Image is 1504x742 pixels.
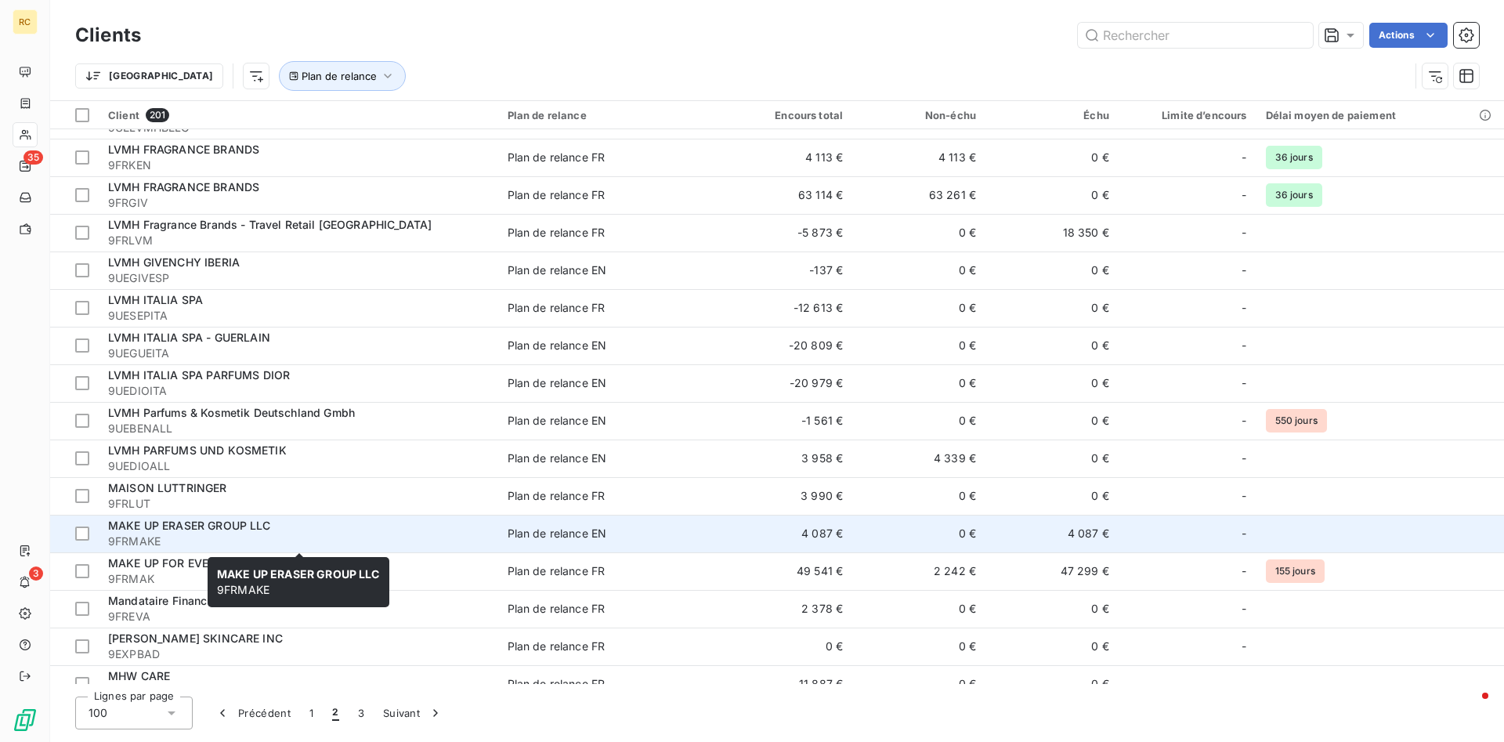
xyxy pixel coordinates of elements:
td: 0 € [852,252,985,289]
div: Plan de relance FR [508,225,606,241]
h3: Clients [75,21,141,49]
td: 0 € [985,327,1119,364]
button: 1 [300,697,323,729]
td: 4 113 € [852,139,985,176]
span: 36 jours [1266,183,1322,207]
span: 9UEGIVESP [108,270,489,286]
td: 0 € [852,289,985,327]
td: 2 378 € [719,590,852,628]
div: Encours total [728,109,843,121]
button: 2 [323,697,348,729]
td: 0 € [852,665,985,703]
span: - [1242,639,1246,654]
span: [PERSON_NAME] SKINCARE INC [108,632,283,645]
td: 0 € [852,364,985,402]
td: 0 € [852,515,985,552]
span: - [1242,225,1246,241]
div: Plan de relance FR [508,187,606,203]
td: 0 € [985,176,1119,214]
td: -137 € [719,252,852,289]
span: LVMH FRAGRANCE BRANDS [108,180,259,194]
td: -5 873 € [719,214,852,252]
td: 0 € [985,628,1119,665]
div: Non-échu [862,109,976,121]
td: 0 € [852,327,985,364]
span: LVMH FRAGRANCE BRANDS [108,143,259,156]
span: - [1242,451,1246,466]
span: - [1242,601,1246,617]
span: LVMH PARFUMS UND KOSMETIK [108,443,287,457]
td: 0 € [985,477,1119,515]
div: Plan de relance EN [508,338,607,353]
button: 3 [349,697,374,729]
span: MHW CARE [108,669,170,682]
span: LVMH ITALIA SPA PARFUMS DIOR [108,368,290,382]
td: 0 € [985,665,1119,703]
span: 550 jours [1266,409,1327,433]
div: Plan de relance FR [508,488,606,504]
td: 4 113 € [719,139,852,176]
td: 4 087 € [719,515,852,552]
div: Plan de relance FR [508,563,606,579]
span: 9UEBENALL [108,421,489,436]
td: 4 087 € [985,515,1119,552]
span: - [1242,488,1246,504]
span: MAISON LUTTRINGER [108,481,227,494]
div: RC [13,9,38,34]
td: 63 114 € [719,176,852,214]
div: Délai moyen de paiement [1266,109,1495,121]
td: -12 613 € [719,289,852,327]
span: 35 [23,150,43,165]
td: -1 561 € [719,402,852,440]
span: 9FREVA [108,609,489,624]
span: LVMH Parfums & Kosmetik Deutschland Gmbh [108,406,355,419]
span: LVMH ITALIA SPA - GUERLAIN [108,331,270,344]
span: MAKE UP FOR EVER SAS [108,556,241,570]
span: 9FRGIV [108,195,489,211]
span: - [1242,563,1246,579]
span: 9FRKEN [108,157,489,173]
span: 9UESEPITA [108,308,489,324]
td: 0 € [852,628,985,665]
span: 9FRLVM [108,233,489,248]
div: Plan de relance [508,109,710,121]
td: 0 € [985,139,1119,176]
div: Plan de relance EN [508,413,607,429]
div: Plan de relance FR [508,601,606,617]
td: 2 242 € [852,552,985,590]
div: Plan de relance FR [508,639,606,654]
td: 0 € [985,590,1119,628]
span: 9FRMAK [108,571,489,587]
span: MAKE UP ERASER GROUP LLC [108,519,271,532]
td: 0 € [719,628,852,665]
td: 4 339 € [852,440,985,477]
span: 9FRLUT [108,496,489,512]
span: Mandataire Financier Candidat [108,594,273,607]
button: Actions [1369,23,1448,48]
div: Plan de relance FR [508,150,606,165]
span: Plan de relance [302,70,377,82]
td: 0 € [852,402,985,440]
iframe: Intercom live chat [1451,689,1488,726]
span: 2 [332,705,338,721]
button: Précédent [205,697,300,729]
td: -20 979 € [719,364,852,402]
span: - [1242,375,1246,391]
div: Échu [995,109,1109,121]
div: Plan de relance EN [508,262,607,278]
img: Logo LeanPay [13,708,38,733]
td: 0 € [852,214,985,252]
td: 18 350 € [985,214,1119,252]
td: 3 958 € [719,440,852,477]
button: Suivant [374,697,453,729]
div: Plan de relance FR [508,676,606,692]
td: -20 809 € [719,327,852,364]
span: - [1242,338,1246,353]
td: 11 887 € [719,665,852,703]
span: 9UEDIOITA [108,383,489,399]
span: - [1242,300,1246,316]
td: 49 541 € [719,552,852,590]
span: 3 [29,566,43,581]
div: Plan de relance EN [508,526,607,541]
td: 0 € [985,364,1119,402]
